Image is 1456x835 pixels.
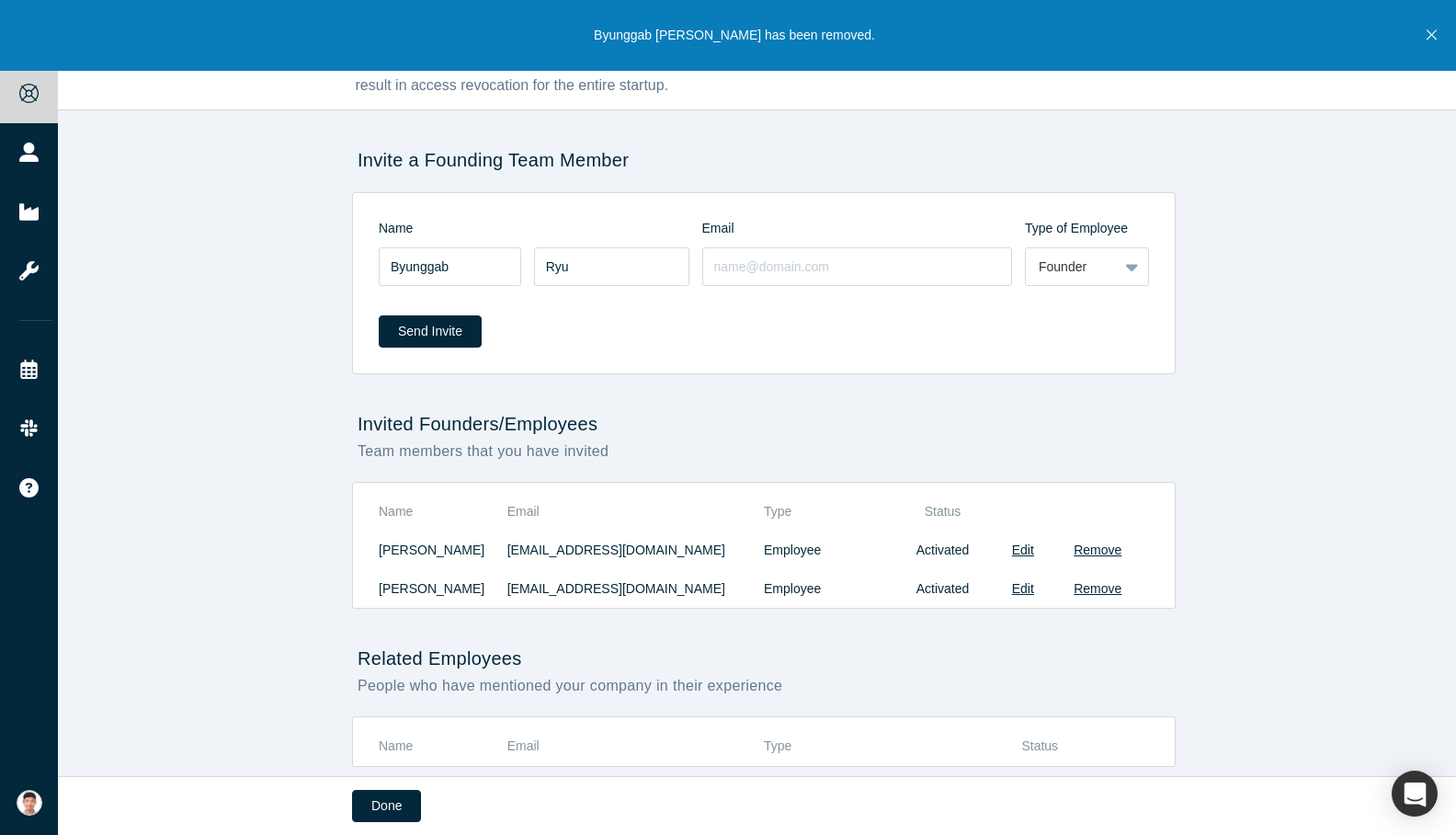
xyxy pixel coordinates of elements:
th: Name [379,730,507,766]
div: People who have mentioned your company in their experience [352,675,1176,697]
button: Edit [1012,541,1034,560]
th: Column for edit button [999,496,1047,532]
td: [PERSON_NAME] [379,531,507,569]
div: Email [702,219,1026,238]
p: Byunggab [PERSON_NAME] has been removed. [594,26,875,45]
th: Email [507,496,764,532]
td: employee [764,531,886,569]
td: [EMAIL_ADDRESS][DOMAIN_NAME] [507,569,764,608]
button: Remove [1074,541,1121,560]
th: Name [379,496,507,532]
h2: Invited Founders/Employees [352,413,1176,435]
th: Type [764,730,931,766]
div: Founder [1039,257,1105,277]
h2: Invite a Founding Team Member [352,149,1176,171]
td: employee [764,569,886,608]
td: Activated [886,531,999,569]
td: [PERSON_NAME] [379,569,507,608]
th: Status [931,730,1149,766]
button: Remove [1074,579,1121,599]
div: Team members that you have invited [352,440,1176,463]
div: Name [379,219,702,238]
input: Last [534,247,689,286]
td: [EMAIL_ADDRESS][DOMAIN_NAME] [507,531,764,569]
button: Send Invite [379,315,482,348]
button: Edit [1012,579,1034,599]
div: Type of Employee [1025,219,1149,238]
th: Email [507,730,764,766]
input: name@domain.com [702,247,1013,286]
input: First [379,247,521,286]
div: The Vault is exclusive to startup leaders with 2% or more equity. Exceptions can be made by email... [356,52,1166,97]
img: Gi Hoon Yang's Account [17,790,42,816]
th: Status [886,496,999,532]
th: Type [764,496,886,532]
h2: Related Employees [352,647,1176,669]
button: Done [352,790,421,822]
td: Activated [886,569,999,608]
